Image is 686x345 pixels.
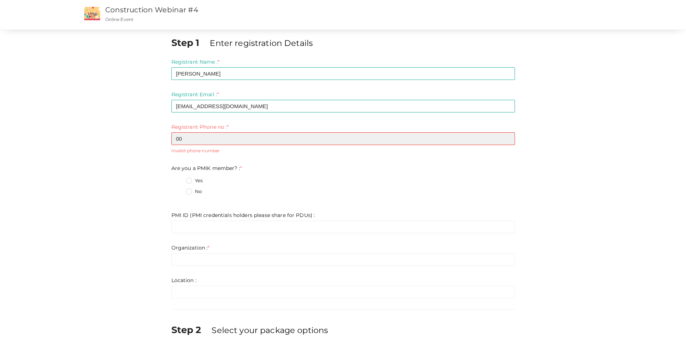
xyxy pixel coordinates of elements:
label: Step 2 [171,323,210,336]
label: Organization : [171,244,210,251]
p: Online Event [105,16,448,22]
label: Step 1 [171,36,209,49]
label: Yes [186,177,203,184]
label: Are you a PMIK member? : [171,165,242,172]
label: Registrant Phone no : [171,123,229,131]
input: Enter registrant phone no here. [171,132,515,145]
input: Enter registrant email here. [171,100,515,112]
input: Enter registrant name here. [171,67,515,80]
label: Enter registration Details [210,37,313,49]
img: event2.png [84,7,100,20]
label: PMI ID (PMI credentials holders please share for PDUs) : [171,212,315,219]
label: Location : [171,277,196,284]
label: No [186,188,202,195]
label: Select your package options [212,324,328,336]
label: Registrant Name : [171,58,220,65]
a: Construction Webinar #4 [105,5,198,14]
label: Registrant Email : [171,91,219,98]
small: Invalid phone number [171,148,515,154]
